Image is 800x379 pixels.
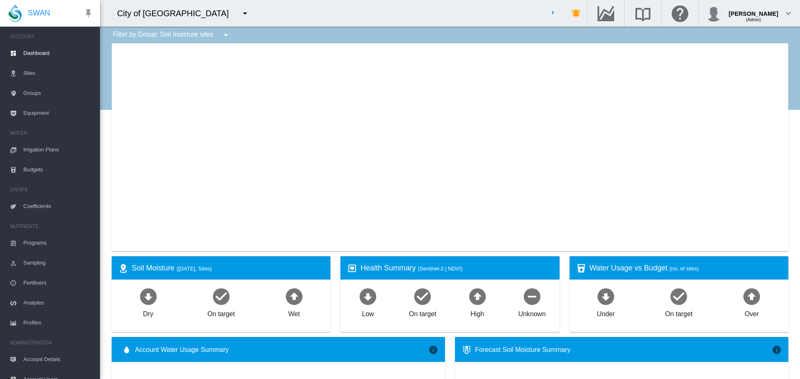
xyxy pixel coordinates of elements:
div: Water Usage vs Budget [590,263,782,273]
md-icon: icon-map-marker-radius [118,263,128,273]
span: Programs [23,233,93,253]
div: City of [GEOGRAPHIC_DATA] [117,7,236,19]
md-icon: icon-arrow-up-bold-circle [284,286,304,306]
md-icon: icon-bell-ring [571,8,581,18]
span: Sites [23,63,93,83]
md-icon: icon-checkbox-marked-circle [211,286,231,306]
div: On target [665,306,692,319]
span: Analytes [23,293,93,313]
div: [PERSON_NAME] [729,6,778,15]
div: On target [207,306,235,319]
div: Unknown [518,306,546,319]
md-icon: icon-arrow-down-bold-circle [138,286,158,306]
span: Coefficients [23,196,93,216]
img: profile.jpg [705,5,722,22]
div: Forecast Soil Moisture Summary [475,345,772,354]
span: (Admin) [746,17,761,22]
div: Over [745,306,759,319]
div: Health Summary [360,263,552,273]
span: Equipment [23,103,93,123]
md-icon: icon-minus-circle [522,286,542,306]
md-icon: icon-arrow-down-bold-circle [596,286,616,306]
span: Irrigation Plans [23,140,93,160]
span: WATER [10,126,93,140]
md-icon: icon-menu-down [240,8,250,18]
md-icon: icon-information [428,345,438,355]
span: SWAN [28,8,50,18]
span: Account Water Usage Summary [135,345,428,354]
md-icon: icon-heart-box-outline [347,263,357,273]
span: Account Details [23,349,93,369]
span: Dashboard [23,43,93,63]
div: Under [597,306,615,319]
span: ACCOUNT [10,30,93,43]
span: NUTRIENTS [10,220,93,233]
md-icon: icon-arrow-down-bold-circle [358,286,378,306]
span: Budgets [23,160,93,180]
button: icon-bell-ring [568,5,585,22]
span: (Sentinel-2 | NDVI) [418,265,462,272]
md-icon: icon-menu-down [221,30,231,40]
span: ADMINISTRATION [10,336,93,349]
md-icon: icon-water [122,345,132,355]
md-icon: icon-information [772,345,782,355]
div: Dry [143,306,153,319]
md-icon: icon-thermometer-lines [462,345,472,355]
span: ([DATE], Sites) [177,265,212,272]
md-icon: Go to the Data Hub [596,8,616,18]
span: CROPS [10,183,93,196]
div: High [470,306,484,319]
span: (no. of sites) [670,265,699,272]
md-icon: icon-chevron-down [783,8,793,18]
md-icon: Click here for help [670,8,690,18]
md-icon: icon-arrow-up-bold-circle [467,286,487,306]
button: icon-menu-down [217,27,234,43]
span: Profiles [23,313,93,333]
md-icon: icon-arrow-up-bold-circle [742,286,762,306]
div: Soil Moisture [132,263,324,273]
span: Sampling [23,253,93,273]
img: SWAN-Landscape-Logo-Colour-drop.png [8,5,22,22]
div: Low [362,306,374,319]
span: Groups [23,83,93,103]
md-icon: icon-cup-water [576,263,586,273]
div: Wet [288,306,300,319]
div: On target [409,306,436,319]
button: icon-menu-down [237,5,253,22]
span: Fertilisers [23,273,93,293]
md-icon: icon-pin [83,8,93,18]
md-icon: icon-checkbox-marked-circle [669,286,689,306]
div: Filter by Group: Soil moisture sites [107,27,237,43]
md-icon: icon-checkbox-marked-circle [412,286,432,306]
md-icon: Search the knowledge base [633,8,653,18]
